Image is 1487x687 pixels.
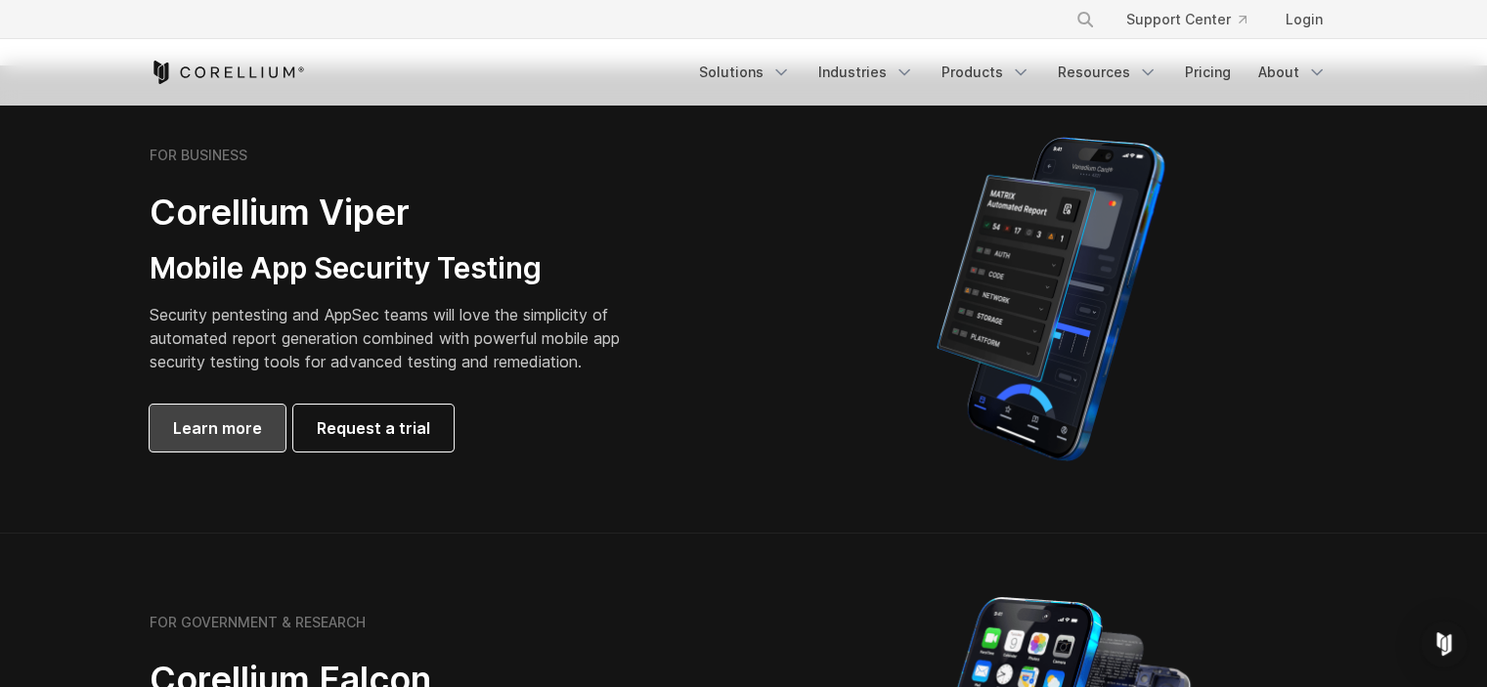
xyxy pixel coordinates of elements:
[150,61,305,84] a: Corellium Home
[150,405,285,451] a: Learn more
[1270,2,1338,37] a: Login
[687,55,1338,90] div: Navigation Menu
[687,55,803,90] a: Solutions
[150,147,247,164] h6: FOR BUSINESS
[1421,621,1467,667] div: Open Intercom Messenger
[1068,2,1103,37] button: Search
[150,250,650,287] h3: Mobile App Security Testing
[1052,2,1338,37] div: Navigation Menu
[807,55,926,90] a: Industries
[903,128,1198,470] img: Corellium MATRIX automated report on iPhone showing app vulnerability test results across securit...
[150,303,650,373] p: Security pentesting and AppSec teams will love the simplicity of automated report generation comb...
[1111,2,1262,37] a: Support Center
[293,405,454,451] a: Request a trial
[930,55,1042,90] a: Products
[1173,55,1243,90] a: Pricing
[150,191,650,235] h2: Corellium Viper
[150,614,366,631] h6: FOR GOVERNMENT & RESEARCH
[317,416,430,440] span: Request a trial
[173,416,262,440] span: Learn more
[1246,55,1338,90] a: About
[1046,55,1169,90] a: Resources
